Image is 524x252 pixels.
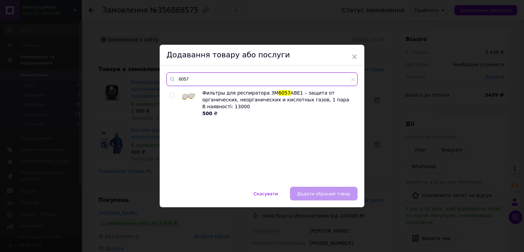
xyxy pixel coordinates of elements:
[166,72,358,86] input: Пошук за товарами та послугами
[160,45,364,66] div: Додавання товару або послуги
[351,51,358,62] span: ×
[246,187,285,200] button: Скасувати
[253,191,278,196] span: Скасувати
[202,111,212,116] b: 500
[202,110,354,117] div: ₴
[278,90,291,96] span: 6057
[202,90,278,96] span: Фильтры для респиратора 3M
[202,103,354,110] div: В наявності: 13000
[182,89,195,103] img: Фильтры для респиратора 3M 6057 ABE1 – защита от органических, неорганических и кислотных газов, ...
